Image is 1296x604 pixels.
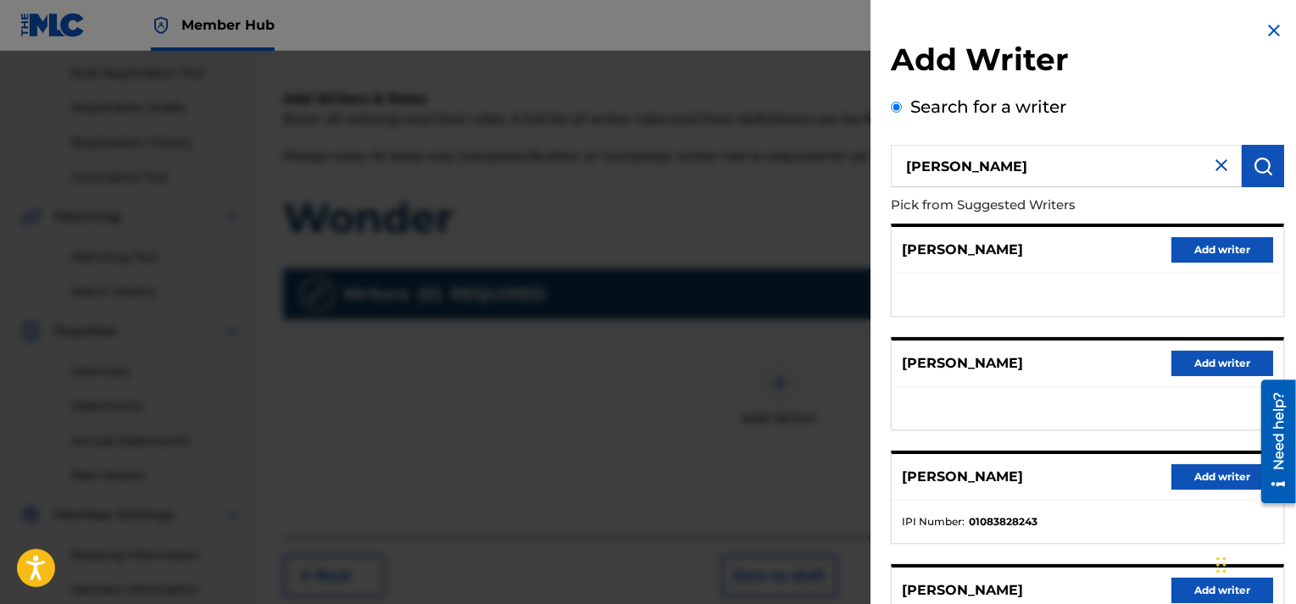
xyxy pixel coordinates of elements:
p: Pick from Suggested Writers [891,187,1188,224]
img: MLC Logo [20,13,86,37]
button: Add writer [1171,237,1273,263]
button: Add writer [1171,578,1273,603]
input: Search writer's name or IPI Number [891,145,1242,187]
span: Member Hub [181,15,275,35]
span: IPI Number : [902,514,965,529]
button: Add writer [1171,464,1273,490]
img: Search Works [1253,156,1273,176]
p: [PERSON_NAME] [902,353,1023,374]
p: [PERSON_NAME] [902,240,1023,260]
img: Top Rightsholder [151,15,171,36]
div: Drag [1216,540,1226,590]
strong: 01083828243 [969,514,1037,529]
p: [PERSON_NAME] [902,467,1023,487]
label: Search for a writer [910,97,1066,117]
p: [PERSON_NAME] [902,580,1023,601]
button: Add writer [1171,351,1273,376]
iframe: Resource Center [1249,374,1296,510]
h2: Add Writer [891,41,1284,84]
img: close [1211,155,1232,175]
iframe: Chat Widget [1211,523,1296,604]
